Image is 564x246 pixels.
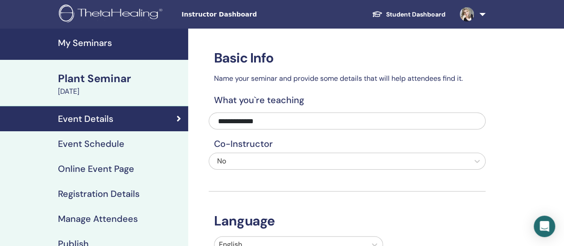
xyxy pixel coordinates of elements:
img: default.jpg [460,7,474,21]
div: Open Intercom Messenger [534,216,555,237]
img: graduation-cap-white.svg [372,10,383,18]
div: [DATE] [58,86,183,97]
span: Instructor Dashboard [181,10,315,19]
h4: Event Schedule [58,138,124,149]
h4: My Seminars [58,38,183,48]
h4: Registration Details [58,188,140,199]
h4: What you`re teaching [209,95,486,105]
img: logo.png [59,4,165,25]
div: Plant Seminar [58,71,183,86]
h3: Language [209,213,486,229]
p: Name your seminar and provide some details that will help attendees find it. [209,73,486,84]
a: Student Dashboard [365,6,453,23]
a: Plant Seminar[DATE] [53,71,188,97]
h4: Event Details [58,113,113,124]
h3: Basic Info [209,50,486,66]
span: No [217,156,226,166]
h4: Manage Attendees [58,213,138,224]
h4: Co-Instructor [209,138,486,149]
h4: Online Event Page [58,163,134,174]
